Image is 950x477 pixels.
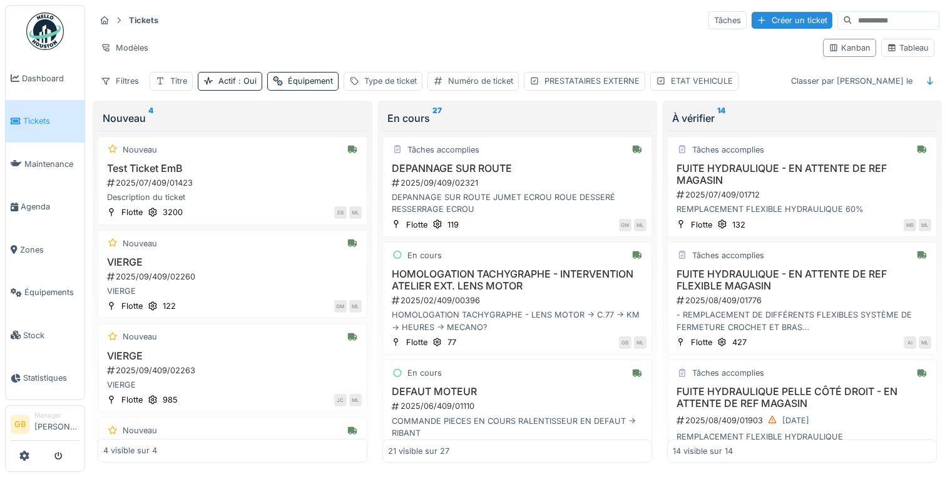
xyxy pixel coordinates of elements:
[634,336,646,349] div: ML
[103,191,362,203] div: Description du ticket
[24,286,79,298] span: Équipements
[692,144,764,156] div: Tâches accomplies
[6,271,84,314] a: Équipements
[11,411,79,441] a: GB Manager[PERSON_NAME]
[103,163,362,174] h3: Test Ticket EmB
[163,300,176,312] div: 122
[163,206,183,218] div: 3200
[21,201,79,213] span: Agenda
[388,268,646,292] h3: HOMOLOGATION TACHYGRAPHE - INTERVENTION ATELIER EXT. LENS MOTOR
[121,300,143,312] div: Flotte
[782,414,809,426] div: [DATE]
[22,73,79,84] span: Dashboard
[673,203,931,215] div: REMPLACEMENT FLEXIBLE HYDRAULIQUE 60%
[732,336,747,348] div: 427
[95,72,145,90] div: Filtres
[785,72,918,90] div: Classer par [PERSON_NAME] le
[103,350,362,362] h3: VIERGE
[34,411,79,438] li: [PERSON_NAME]
[388,445,449,457] div: 21 visible sur 27
[391,294,646,306] div: 2025/02/409/00396
[121,206,143,218] div: Flotte
[672,111,932,126] div: À vérifier
[708,11,747,29] div: Tâches
[691,219,712,231] div: Flotte
[103,256,362,268] h3: VIERGE
[675,294,931,306] div: 2025/08/409/01776
[692,249,764,261] div: Tâches accomplies
[407,367,442,379] div: En cours
[218,75,257,87] div: Actif
[447,336,456,348] div: 77
[6,186,84,229] a: Agenda
[673,163,931,186] h3: FUITE HYDRAULIQUE - EN ATTENTE DE REF MAGASIN
[673,431,931,454] div: REMPLACEMENT FLEXIBLE HYDRAULIQUE -> DEMANDE FABRICATION CHRONOFLEX -> CONTRÔLE NIVEAU HYDRAULIQU...
[123,424,157,436] div: Nouveau
[163,394,178,406] div: 985
[388,191,646,215] div: DEPANNAGE SUR ROUTE JUMET ECROU ROUE DESSERÉ RESSERRAGE ECROU
[6,357,84,400] a: Statistiques
[717,111,725,126] sup: 14
[170,75,187,87] div: Titre
[349,300,362,313] div: ML
[103,111,362,126] div: Nouveau
[544,75,640,87] div: PRESTATAIRES EXTERNE
[692,367,764,379] div: Tâches accomplies
[406,336,427,348] div: Flotte
[673,445,733,457] div: 14 visible sur 14
[904,219,916,231] div: MR
[6,143,84,186] a: Maintenance
[103,379,362,391] div: VIERGE
[349,206,362,219] div: ML
[671,75,733,87] div: ETAT VEHICULE
[20,244,79,256] span: Zones
[123,144,157,156] div: Nouveau
[349,394,362,406] div: ML
[432,111,442,126] sup: 27
[6,100,84,143] a: Tickets
[288,75,333,87] div: Équipement
[6,228,84,271] a: Zones
[388,309,646,333] div: HOMOLOGATION TACHYGRAPHE - LENS MOTOR -> C.77 -> KM -> HEURES -> MECANO?
[123,331,157,343] div: Nouveau
[388,163,646,174] h3: DEPANNAGE SUR ROUTE
[407,144,479,156] div: Tâches accomplies
[23,115,79,127] span: Tickets
[675,413,931,428] div: 2025/08/409/01903
[334,206,347,219] div: EB
[95,39,154,57] div: Modèles
[148,111,153,126] sup: 4
[364,75,417,87] div: Type de ticket
[106,271,362,283] div: 2025/09/409/02260
[11,415,29,434] li: GB
[121,394,143,406] div: Flotte
[673,309,931,333] div: - REMPLACEMENT DE DIFFÉRENTS FLEXIBLES SYSTÈME DE FERMETURE CROCHET ET BRAS - NIVEAU HYDRAULIQUE
[691,336,712,348] div: Flotte
[123,238,157,249] div: Nouveau
[752,12,832,29] div: Créer un ticket
[919,336,931,349] div: ML
[124,14,163,26] strong: Tickets
[387,111,647,126] div: En cours
[103,285,362,297] div: VIERGE
[103,445,157,457] div: 4 visible sur 4
[236,76,257,86] span: : Oui
[732,219,745,231] div: 132
[23,372,79,384] span: Statistiques
[34,411,79,420] div: Manager
[391,400,646,412] div: 2025/06/409/01110
[673,386,931,409] h3: FUITE HYDRAULIQUE PELLE CÔTÉ DROIT - EN ATTENTE DE REF MAGASIN
[675,189,931,201] div: 2025/07/409/01712
[619,336,631,349] div: GB
[388,386,646,398] h3: DEFAUT MOTEUR
[619,219,631,231] div: GM
[334,394,347,406] div: JC
[24,158,79,170] span: Maintenance
[448,75,513,87] div: Numéro de ticket
[391,177,646,189] div: 2025/09/409/02321
[673,268,931,292] h3: FUITE HYDRAULIQUE - EN ATTENTE DE REF FLEXIBLE MAGASIN
[904,336,916,349] div: AI
[388,415,646,439] div: COMMANDE PIECES EN COURS RALENTISSEUR EN DEFAUT -> RIBANT
[919,219,931,231] div: ML
[634,219,646,231] div: ML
